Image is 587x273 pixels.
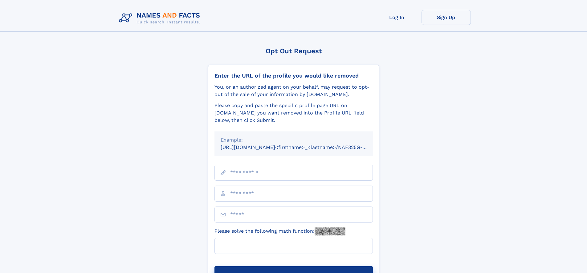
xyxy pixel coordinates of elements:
[422,10,471,25] a: Sign Up
[214,72,373,79] div: Enter the URL of the profile you would like removed
[221,136,367,144] div: Example:
[116,10,205,26] img: Logo Names and Facts
[208,47,379,55] div: Opt Out Request
[214,227,345,235] label: Please solve the following math function:
[214,102,373,124] div: Please copy and paste the specific profile page URL on [DOMAIN_NAME] you want removed into the Pr...
[214,83,373,98] div: You, or an authorized agent on your behalf, may request to opt-out of the sale of your informatio...
[372,10,422,25] a: Log In
[221,144,385,150] small: [URL][DOMAIN_NAME]<firstname>_<lastname>/NAF325G-xxxxxxxx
